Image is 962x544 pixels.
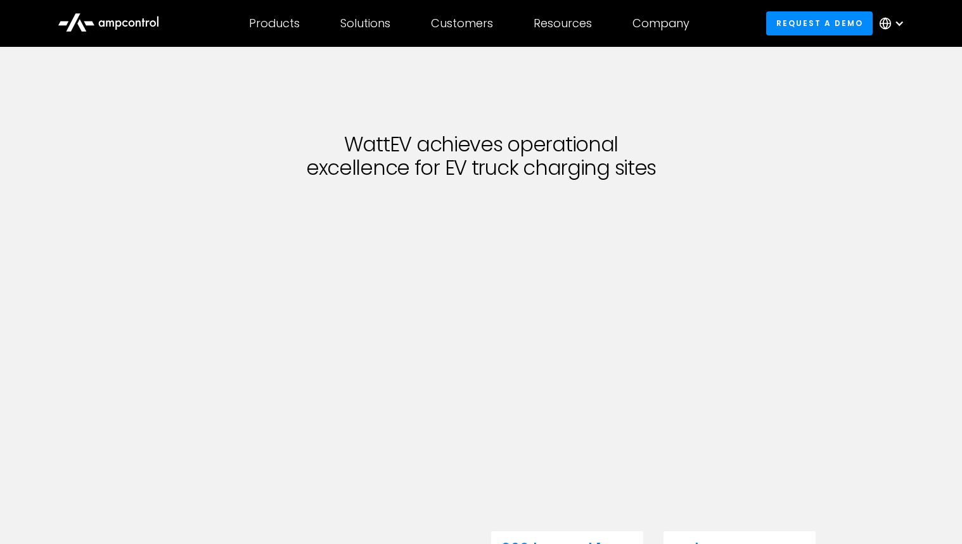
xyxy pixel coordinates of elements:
div: Solutions [340,16,390,30]
div: Products [249,16,300,30]
iframe: WattEV (full) uses Ampcontrol for truck charging [202,187,760,501]
div: Customers [431,16,493,30]
h1: WattEV achieves operational excellence for EV truck charging sites [202,133,760,180]
div: Company [632,16,689,30]
div: Resources [534,16,592,30]
a: Request a demo [766,11,873,35]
